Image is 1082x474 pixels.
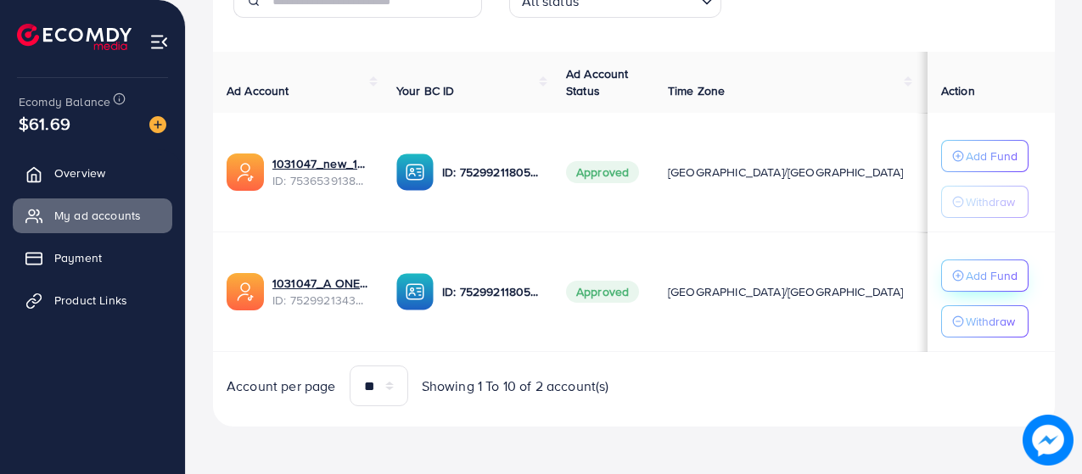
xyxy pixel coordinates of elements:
button: Withdraw [941,305,1029,337]
span: ID: 7536539138628403201 [272,172,369,189]
img: menu [149,32,169,52]
p: Withdraw [966,192,1015,212]
span: Overview [54,165,105,181]
span: Showing 1 To 10 of 2 account(s) [422,376,609,396]
span: Ad Account [227,82,289,99]
span: Your BC ID [396,82,455,99]
span: Product Links [54,292,127,309]
button: Add Fund [941,140,1029,172]
button: Withdraw [941,186,1029,218]
span: [GEOGRAPHIC_DATA]/[GEOGRAPHIC_DATA] [668,164,904,181]
img: ic-ads-acc.e4c84228.svg [227,153,264,191]
img: image [149,116,166,133]
img: ic-ba-acc.ded83a64.svg [396,273,434,310]
span: Approved [566,281,639,303]
span: Time Zone [668,82,725,99]
span: $61.69 [19,111,70,136]
span: [GEOGRAPHIC_DATA]/[GEOGRAPHIC_DATA] [668,283,904,300]
img: ic-ba-acc.ded83a64.svg [396,153,434,191]
span: Approved [566,161,639,183]
div: <span class='underline'>1031047_new_1754737326433</span></br>7536539138628403201 [272,155,369,190]
span: Payment [54,249,102,266]
img: image [1026,418,1071,463]
span: My ad accounts [54,207,141,224]
span: Account per page [227,376,336,396]
span: ID: 7529921343337742352 [272,292,369,309]
div: <span class='underline'>1031047_A ONE BEDDING_1753196436598</span></br>7529921343337742352 [272,275,369,309]
a: Product Links [13,283,172,317]
span: Ecomdy Balance [19,93,110,110]
a: Payment [13,241,172,275]
p: Add Fund [966,146,1018,166]
a: 1031047_A ONE BEDDING_1753196436598 [272,275,369,292]
a: My ad accounts [13,198,172,232]
span: Action [941,82,975,99]
p: Withdraw [966,311,1015,332]
button: Add Fund [941,259,1029,292]
span: Ad Account Status [566,65,629,99]
p: ID: 7529921180598337552 [442,162,539,182]
img: logo [17,24,132,50]
img: ic-ads-acc.e4c84228.svg [227,273,264,310]
a: Overview [13,156,172,190]
a: 1031047_new_1754737326433 [272,155,369,172]
p: ID: 7529921180598337552 [442,282,539,302]
p: Add Fund [966,265,1018,286]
